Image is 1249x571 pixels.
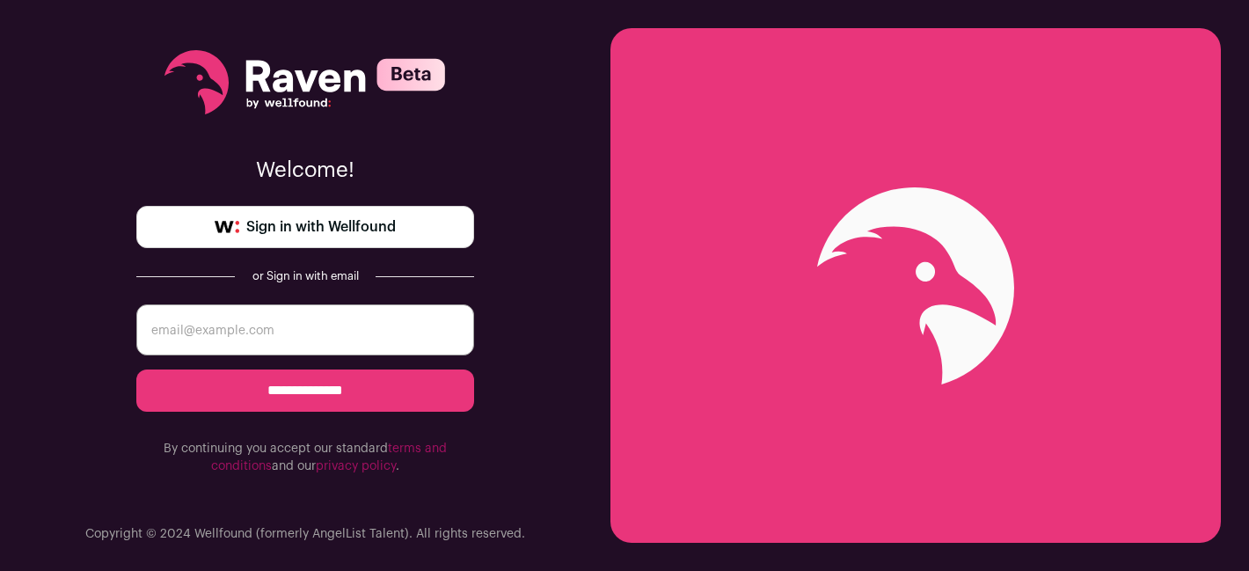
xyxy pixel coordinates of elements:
[249,269,362,283] div: or Sign in with email
[136,304,474,355] input: email@example.com
[85,525,525,543] p: Copyright © 2024 Wellfound (formerly AngelList Talent). All rights reserved.
[136,157,474,185] p: Welcome!
[136,440,474,475] p: By continuing you accept our standard and our .
[316,460,396,472] a: privacy policy
[246,216,396,238] span: Sign in with Wellfound
[215,221,239,233] img: wellfound-symbol-flush-black-fb3c872781a75f747ccb3a119075da62bfe97bd399995f84a933054e44a575c4.png
[136,206,474,248] a: Sign in with Wellfound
